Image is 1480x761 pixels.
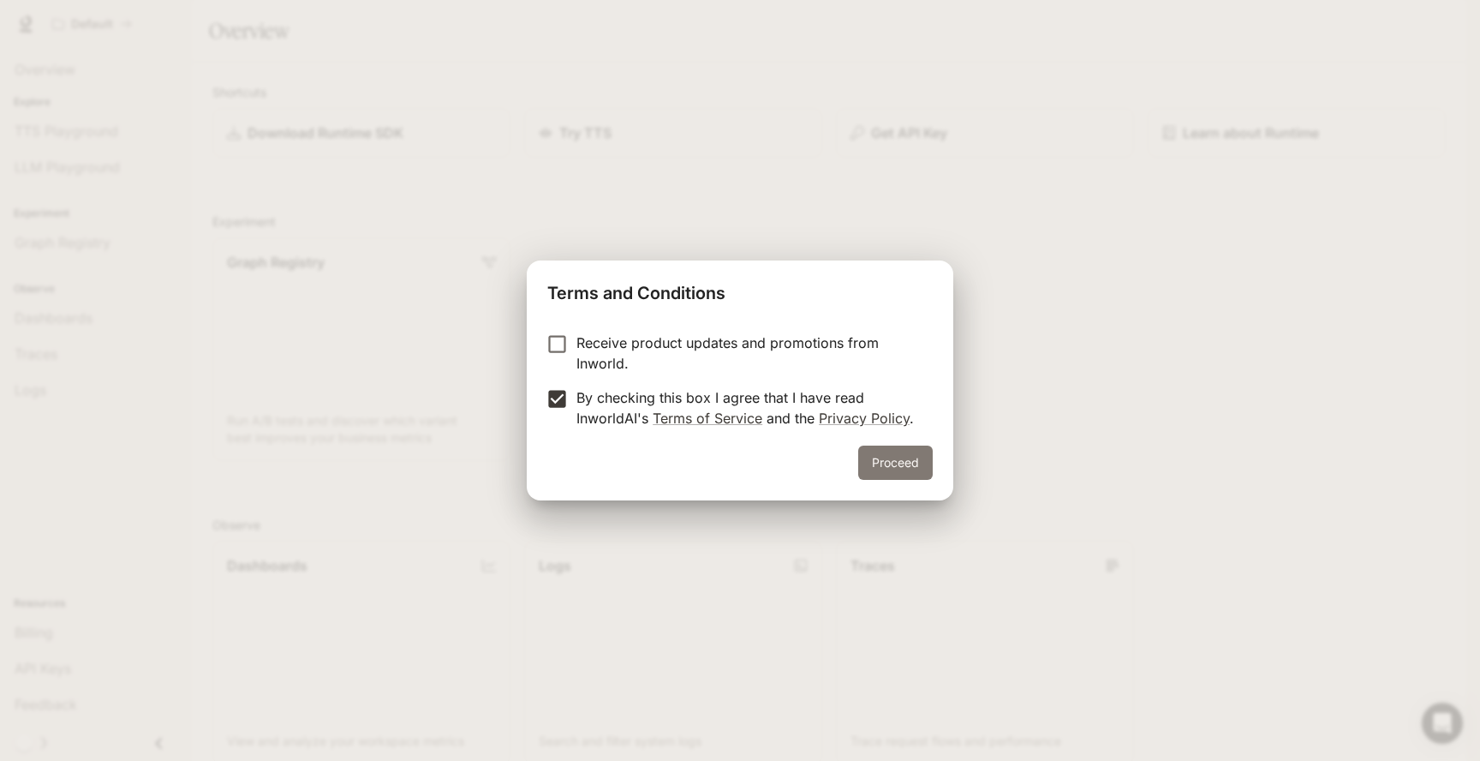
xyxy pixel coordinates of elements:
[527,261,953,319] h2: Terms and Conditions
[819,410,910,427] a: Privacy Policy
[576,387,919,428] p: By checking this box I agree that I have read InworldAI's and the .
[653,410,762,427] a: Terms of Service
[576,333,919,374] p: Receive product updates and promotions from Inworld.
[858,446,933,480] button: Proceed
